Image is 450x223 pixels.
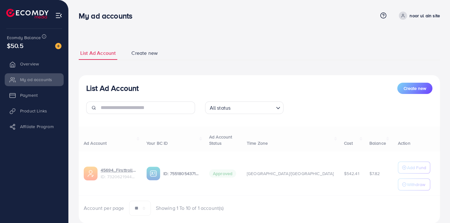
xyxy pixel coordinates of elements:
img: image [55,43,61,49]
img: logo [6,9,49,18]
a: noor ul ain site [396,12,440,20]
img: menu [55,12,62,19]
p: noor ul ain site [410,12,440,19]
h3: List Ad Account [86,84,139,93]
span: Create new [404,85,426,91]
button: Create new [397,83,432,94]
div: Search for option [205,101,283,114]
input: Search for option [232,102,273,112]
h3: My ad accounts [79,11,137,20]
span: All status [209,103,232,112]
span: Create new [131,49,158,57]
span: List Ad Account [80,49,116,57]
span: $50.5 [7,41,24,50]
span: Ecomdy Balance [7,34,41,41]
